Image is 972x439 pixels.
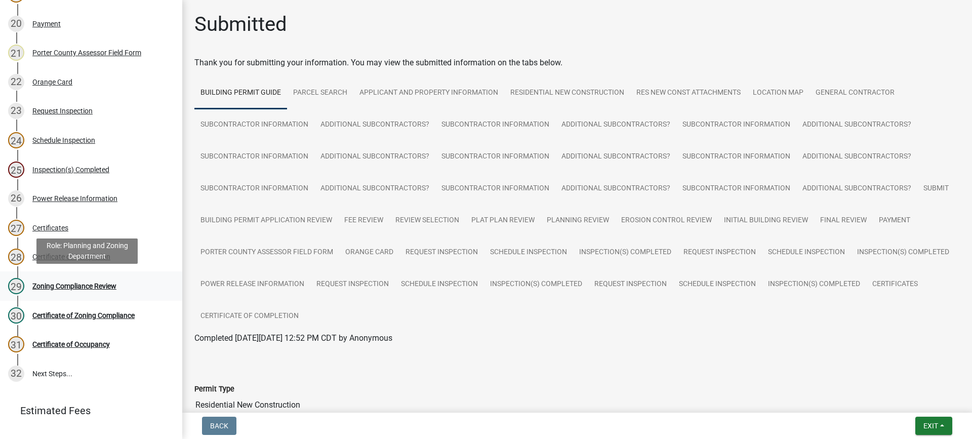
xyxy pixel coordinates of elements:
a: Building Permit Guide [194,77,287,109]
div: 30 [8,307,24,324]
div: 20 [8,16,24,32]
a: Inspection(s) Completed [484,268,588,301]
div: Certificate of Zoning Compliance [32,312,135,319]
a: Request Inspection [677,236,762,269]
div: Inspection(s) Completed [32,166,109,173]
a: Certificates [866,268,924,301]
a: Schedule Inspection [395,268,484,301]
div: 25 [8,162,24,178]
a: Request Inspection [588,268,673,301]
a: Erosion Control Review [615,205,718,237]
a: Additional Subcontractors? [555,109,676,141]
div: Role: Planning and Zoning Department [36,238,138,264]
a: Building Permit Application Review [194,205,338,237]
label: Permit Type [194,386,234,393]
a: Location Map [747,77,809,109]
span: Completed [DATE][DATE] 12:52 PM CDT by Anonymous [194,333,392,343]
a: Final Review [814,205,873,237]
button: Back [202,417,236,435]
a: Additional Subcontractors? [796,141,917,173]
div: 29 [8,278,24,294]
a: Additional Subcontractors? [555,141,676,173]
div: Certificate of Occupancy [32,341,110,348]
div: Thank you for submitting your information. You may view the submitted information on the tabs below. [194,57,960,69]
a: Inspection(s) Completed [851,236,955,269]
div: 24 [8,132,24,148]
div: Orange Card [32,78,72,86]
a: Subcontractor Information [194,173,314,205]
div: 26 [8,190,24,207]
a: Inspection(s) Completed [573,236,677,269]
a: Schedule Inspection [484,236,573,269]
a: Res New Const Attachments [630,77,747,109]
a: Porter County Assessor Field Form [194,236,339,269]
div: Request Inspection [32,107,93,114]
a: Parcel search [287,77,353,109]
a: Additional Subcontractors? [314,109,435,141]
a: Applicant and Property Information [353,77,504,109]
div: Power Release Information [32,195,117,202]
a: Additional Subcontractors? [796,109,917,141]
div: 22 [8,74,24,90]
a: Additional Subcontractors? [314,141,435,173]
div: 28 [8,249,24,265]
a: Additional Subcontractors? [796,173,917,205]
span: Back [210,422,228,430]
a: Request Inspection [399,236,484,269]
button: Exit [915,417,952,435]
a: Estimated Fees [8,401,166,421]
a: Planning Review [541,205,615,237]
a: Subcontractor Information [676,109,796,141]
div: 27 [8,220,24,236]
a: Schedule Inspection [673,268,762,301]
h1: Submitted [194,12,287,36]
a: Subcontractor Information [435,109,555,141]
div: 21 [8,45,24,61]
a: Subcontractor Information [676,141,796,173]
a: Subcontractor Information [676,173,796,205]
a: Request Inspection [310,268,395,301]
a: Subcontractor Information [194,141,314,173]
a: Power Release Information [194,268,310,301]
a: Residential New Construction [504,77,630,109]
div: Schedule Inspection [32,137,95,144]
a: Subcontractor Information [435,141,555,173]
div: Porter County Assessor Field Form [32,49,141,56]
a: Schedule Inspection [762,236,851,269]
a: General Contractor [809,77,901,109]
div: Certificates [32,224,68,231]
a: Fee Review [338,205,389,237]
div: 32 [8,366,24,382]
a: Review Selection [389,205,465,237]
div: 23 [8,103,24,119]
div: Certificate of Completion [32,253,110,260]
div: 31 [8,336,24,352]
a: Inspection(s) Completed [762,268,866,301]
div: Payment [32,20,61,27]
a: Orange Card [339,236,399,269]
span: Exit [923,422,938,430]
a: Subcontractor Information [435,173,555,205]
a: Additional Subcontractors? [314,173,435,205]
a: Initial Building Review [718,205,814,237]
a: Certificate of Completion [194,300,305,333]
a: Payment [873,205,916,237]
a: Subcontractor Information [194,109,314,141]
div: Zoning Compliance Review [32,283,116,290]
a: Additional Subcontractors? [555,173,676,205]
a: Submit [917,173,955,205]
a: Plat Plan Review [465,205,541,237]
